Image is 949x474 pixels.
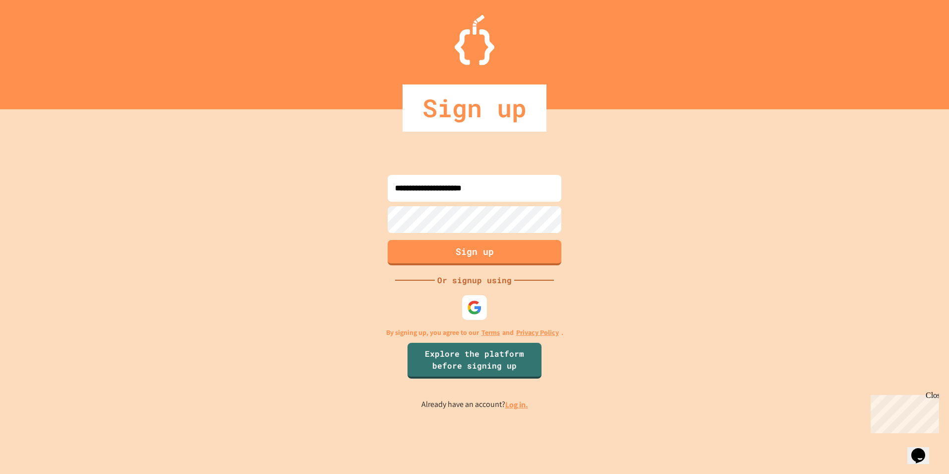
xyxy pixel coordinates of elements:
img: google-icon.svg [467,300,482,315]
div: Or signup using [435,274,514,286]
div: Sign up [403,84,546,132]
iframe: chat widget [907,434,939,464]
a: Terms [481,327,500,338]
a: Privacy Policy [516,327,559,338]
a: Explore the platform before signing up [407,343,542,379]
button: Sign up [388,240,561,265]
div: Chat with us now!Close [4,4,68,63]
img: Logo.svg [455,15,494,65]
p: Already have an account? [421,398,528,411]
a: Log in. [505,399,528,410]
p: By signing up, you agree to our and . [386,327,563,338]
iframe: chat widget [867,391,939,433]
